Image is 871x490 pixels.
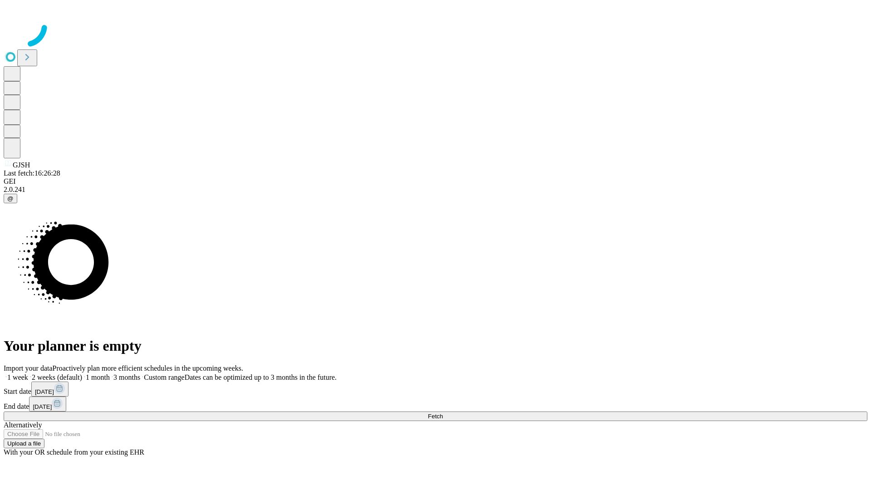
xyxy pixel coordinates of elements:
[4,382,867,397] div: Start date
[7,195,14,202] span: @
[4,364,53,372] span: Import your data
[86,373,110,381] span: 1 month
[4,194,17,203] button: @
[4,448,144,456] span: With your OR schedule from your existing EHR
[144,373,184,381] span: Custom range
[4,412,867,421] button: Fetch
[4,397,867,412] div: End date
[29,397,66,412] button: [DATE]
[4,169,60,177] span: Last fetch: 16:26:28
[4,421,42,429] span: Alternatively
[4,177,867,186] div: GEI
[32,373,82,381] span: 2 weeks (default)
[7,373,28,381] span: 1 week
[33,403,52,410] span: [DATE]
[4,338,867,354] h1: Your planner is empty
[35,388,54,395] span: [DATE]
[4,439,44,448] button: Upload a file
[113,373,140,381] span: 3 months
[428,413,443,420] span: Fetch
[31,382,69,397] button: [DATE]
[4,186,867,194] div: 2.0.241
[13,161,30,169] span: GJSH
[185,373,337,381] span: Dates can be optimized up to 3 months in the future.
[53,364,243,372] span: Proactively plan more efficient schedules in the upcoming weeks.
